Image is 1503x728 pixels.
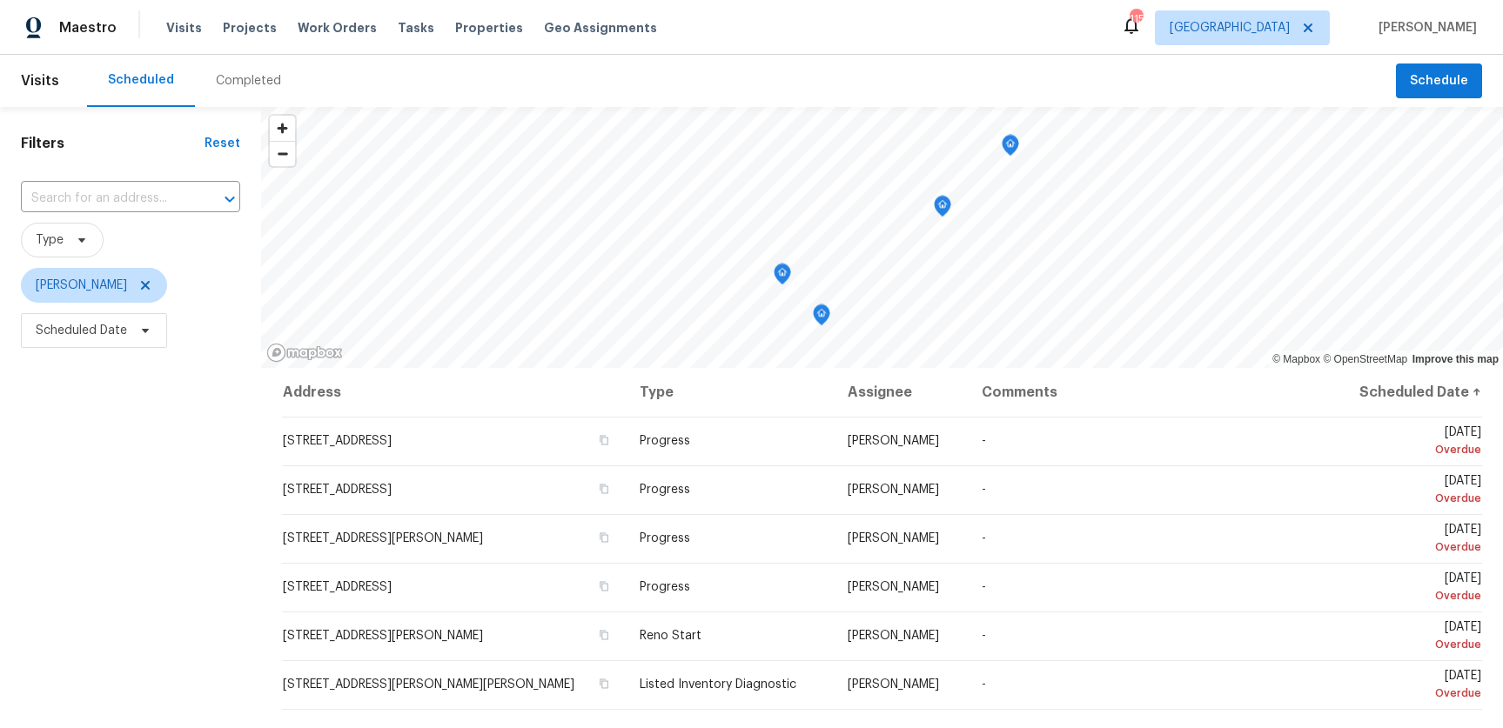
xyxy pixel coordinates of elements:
[1342,426,1481,458] span: [DATE]
[1342,524,1481,556] span: [DATE]
[834,368,968,417] th: Assignee
[982,630,986,642] span: -
[934,196,951,223] div: Map marker
[596,578,612,594] button: Copy Address
[36,231,64,249] span: Type
[218,187,242,211] button: Open
[1170,19,1290,37] span: [GEOGRAPHIC_DATA]
[848,532,939,544] span: [PERSON_NAME]
[1342,475,1481,507] span: [DATE]
[640,630,701,642] span: Reno Start
[813,304,830,331] div: Map marker
[266,343,343,363] a: Mapbox homepage
[968,368,1328,417] th: Comments
[455,19,523,37] span: Properties
[596,432,612,448] button: Copy Address
[640,484,690,496] span: Progress
[1342,636,1481,653] div: Overdue
[166,19,202,37] span: Visits
[848,484,939,496] span: [PERSON_NAME]
[596,676,612,691] button: Copy Address
[205,135,240,152] div: Reset
[982,581,986,593] span: -
[223,19,277,37] span: Projects
[36,322,127,339] span: Scheduled Date
[596,530,612,545] button: Copy Address
[640,435,690,447] span: Progress
[1342,685,1481,702] div: Overdue
[270,116,295,141] button: Zoom in
[270,141,295,166] button: Zoom out
[59,19,117,37] span: Maestro
[283,435,392,447] span: [STREET_ADDRESS]
[982,678,986,691] span: -
[283,678,574,691] span: [STREET_ADDRESS][PERSON_NAME][PERSON_NAME]
[1412,353,1499,365] a: Improve this map
[1396,63,1482,99] button: Schedule
[398,22,434,34] span: Tasks
[596,627,612,643] button: Copy Address
[1372,19,1477,37] span: [PERSON_NAME]
[1342,441,1481,458] div: Overdue
[1272,353,1320,365] a: Mapbox
[848,630,939,642] span: [PERSON_NAME]
[298,19,377,37] span: Work Orders
[261,107,1503,368] canvas: Map
[1342,538,1481,556] div: Overdue
[270,142,295,166] span: Zoom out
[1342,587,1481,604] div: Overdue
[108,71,174,89] div: Scheduled
[626,368,834,417] th: Type
[1323,353,1407,365] a: OpenStreetMap
[982,435,986,447] span: -
[1342,621,1481,653] span: [DATE]
[544,19,657,37] span: Geo Assignments
[21,135,205,152] h1: Filters
[216,72,281,90] div: Completed
[1410,70,1468,92] span: Schedule
[1342,670,1481,702] span: [DATE]
[1130,10,1142,28] div: 115
[640,532,690,544] span: Progress
[774,264,791,291] div: Map marker
[1342,572,1481,604] span: [DATE]
[282,368,626,417] th: Address
[283,630,483,642] span: [STREET_ADDRESS][PERSON_NAME]
[982,484,986,496] span: -
[640,678,796,691] span: Listed Inventory Diagnostic
[640,581,690,593] span: Progress
[982,532,986,544] span: -
[848,678,939,691] span: [PERSON_NAME]
[848,581,939,593] span: [PERSON_NAME]
[1002,135,1019,162] div: Map marker
[21,62,59,100] span: Visits
[283,484,392,496] span: [STREET_ADDRESS]
[1328,368,1482,417] th: Scheduled Date ↑
[596,481,612,497] button: Copy Address
[848,435,939,447] span: [PERSON_NAME]
[36,277,127,294] span: [PERSON_NAME]
[1342,490,1481,507] div: Overdue
[283,532,483,544] span: [STREET_ADDRESS][PERSON_NAME]
[21,185,191,212] input: Search for an address...
[283,581,392,593] span: [STREET_ADDRESS]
